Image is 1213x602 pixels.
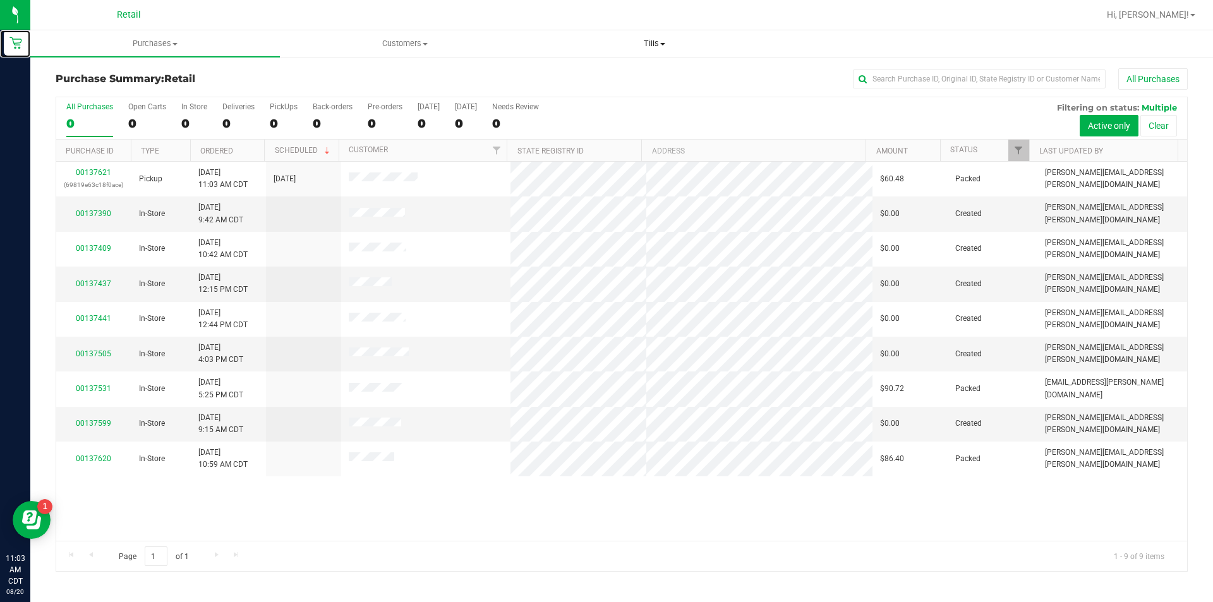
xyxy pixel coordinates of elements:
[6,587,25,596] p: 08/20
[13,501,51,539] iframe: Resource center
[955,383,981,395] span: Packed
[1008,140,1029,161] a: Filter
[1045,342,1180,366] span: [PERSON_NAME][EMAIL_ADDRESS][PERSON_NAME][DOMAIN_NAME]
[955,243,982,255] span: Created
[1104,546,1174,565] span: 1 - 9 of 9 items
[955,313,982,325] span: Created
[530,38,778,49] span: Tills
[198,167,248,191] span: [DATE] 11:03 AM CDT
[222,102,255,111] div: Deliveries
[1045,272,1180,296] span: [PERSON_NAME][EMAIL_ADDRESS][PERSON_NAME][DOMAIN_NAME]
[139,173,162,185] span: Pickup
[270,116,298,131] div: 0
[853,69,1106,88] input: Search Purchase ID, Original ID, State Registry ID or Customer Name...
[139,313,165,325] span: In-Store
[955,173,981,185] span: Packed
[200,147,233,155] a: Ordered
[1045,412,1180,436] span: [PERSON_NAME][EMAIL_ADDRESS][PERSON_NAME][DOMAIN_NAME]
[56,73,433,85] h3: Purchase Summary:
[1045,307,1180,331] span: [PERSON_NAME][EMAIL_ADDRESS][PERSON_NAME][DOMAIN_NAME]
[275,146,332,155] a: Scheduled
[1039,147,1103,155] a: Last Updated By
[139,208,165,220] span: In-Store
[955,278,982,290] span: Created
[880,383,904,395] span: $90.72
[30,30,280,57] a: Purchases
[139,418,165,430] span: In-Store
[349,145,388,154] a: Customer
[198,447,248,471] span: [DATE] 10:59 AM CDT
[1080,115,1138,136] button: Active only
[492,102,539,111] div: Needs Review
[955,418,982,430] span: Created
[1142,102,1177,112] span: Multiple
[139,278,165,290] span: In-Store
[139,383,165,395] span: In-Store
[66,102,113,111] div: All Purchases
[76,454,111,463] a: 00137620
[76,419,111,428] a: 00137599
[418,102,440,111] div: [DATE]
[880,453,904,465] span: $86.40
[368,102,402,111] div: Pre-orders
[880,173,904,185] span: $60.48
[66,147,114,155] a: Purchase ID
[181,116,207,131] div: 0
[6,553,25,587] p: 11:03 AM CDT
[141,147,159,155] a: Type
[198,202,243,226] span: [DATE] 9:42 AM CDT
[274,173,296,185] span: [DATE]
[281,38,529,49] span: Customers
[955,348,982,360] span: Created
[76,168,111,177] a: 00137621
[418,116,440,131] div: 0
[1118,68,1188,90] button: All Purchases
[1045,202,1180,226] span: [PERSON_NAME][EMAIL_ADDRESS][PERSON_NAME][DOMAIN_NAME]
[64,179,124,191] p: (69819e63c18f0ace)
[222,116,255,131] div: 0
[198,307,248,331] span: [DATE] 12:44 PM CDT
[128,116,166,131] div: 0
[76,209,111,218] a: 00137390
[280,30,529,57] a: Customers
[76,384,111,393] a: 00137531
[198,342,243,366] span: [DATE] 4:03 PM CDT
[955,208,982,220] span: Created
[880,208,900,220] span: $0.00
[880,348,900,360] span: $0.00
[76,279,111,288] a: 00137437
[145,546,167,566] input: 1
[117,9,141,20] span: Retail
[1045,447,1180,471] span: [PERSON_NAME][EMAIL_ADDRESS][PERSON_NAME][DOMAIN_NAME]
[66,116,113,131] div: 0
[517,147,584,155] a: State Registry ID
[1045,376,1180,400] span: [EMAIL_ADDRESS][PERSON_NAME][DOMAIN_NAME]
[198,272,248,296] span: [DATE] 12:15 PM CDT
[1045,167,1180,191] span: [PERSON_NAME][EMAIL_ADDRESS][PERSON_NAME][DOMAIN_NAME]
[455,102,477,111] div: [DATE]
[1057,102,1139,112] span: Filtering on status:
[955,453,981,465] span: Packed
[368,116,402,131] div: 0
[313,116,353,131] div: 0
[198,237,248,261] span: [DATE] 10:42 AM CDT
[529,30,779,57] a: Tills
[108,546,199,566] span: Page of 1
[880,243,900,255] span: $0.00
[37,499,52,514] iframe: Resource center unread badge
[76,314,111,323] a: 00137441
[1045,237,1180,261] span: [PERSON_NAME][EMAIL_ADDRESS][PERSON_NAME][DOMAIN_NAME]
[181,102,207,111] div: In Store
[486,140,507,161] a: Filter
[455,116,477,131] div: 0
[492,116,539,131] div: 0
[1107,9,1189,20] span: Hi, [PERSON_NAME]!
[270,102,298,111] div: PickUps
[76,244,111,253] a: 00137409
[139,348,165,360] span: In-Store
[139,453,165,465] span: In-Store
[128,102,166,111] div: Open Carts
[30,38,280,49] span: Purchases
[9,37,22,49] inline-svg: Retail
